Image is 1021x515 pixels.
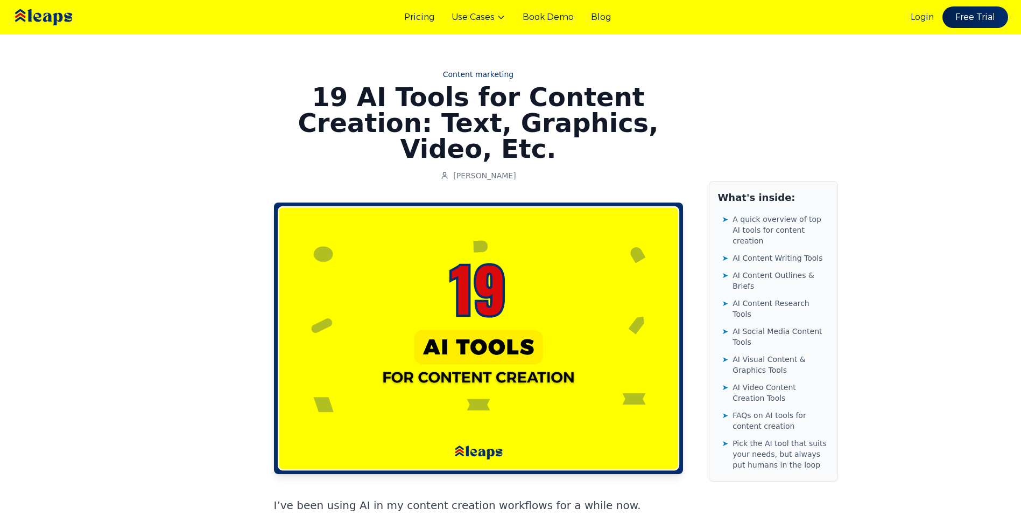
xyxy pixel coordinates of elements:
[733,382,828,403] span: AI Video Content Creation Tools
[733,410,828,432] span: FAQs on AI tools for content creation
[13,2,104,33] img: Leaps Logo
[722,354,729,365] span: ➤
[274,69,683,80] a: Content marketing
[722,352,829,378] a: ➤AI Visual Content & Graphics Tools
[722,253,729,263] span: ➤
[274,496,683,515] p: I’ve been using AI in my content creation workflows for a while now.
[722,382,729,393] span: ➤
[722,298,729,309] span: ➤
[722,212,829,248] a: ➤A quick overview of top AI tools for content creation
[722,436,829,472] a: ➤Pick the AI tool that suits your needs, but always put humans in the loop
[733,298,828,319] span: AI Content Research Tools
[911,11,934,24] a: Login
[942,6,1008,28] a: Free Trial
[733,326,828,347] span: AI Social Media Content Tools
[722,214,729,225] span: ➤
[733,270,828,291] span: AI Content Outlines & Briefs
[722,380,829,406] a: ➤AI Video Content Creation Tools
[722,296,829,322] a: ➤AI Content Research Tools
[733,354,828,375] span: AI Visual Content & Graphics Tools
[722,438,729,449] span: ➤
[591,11,611,24] a: Blog
[722,268,829,294] a: ➤AI Content Outlines & Briefs
[404,11,434,24] a: Pricing
[722,250,829,266] a: ➤AI Content Writing Tools
[722,410,729,421] span: ➤
[722,270,729,281] span: ➤
[733,253,822,263] span: AI Content Writing Tools
[440,170,516,181] a: [PERSON_NAME]
[722,324,829,350] a: ➤AI Social Media Content Tools
[718,190,829,205] h2: What's inside:
[733,438,828,470] span: Pick the AI tool that suits your needs, but always put humans in the loop
[452,11,505,24] button: Use Cases
[722,326,729,337] span: ➤
[453,170,516,181] span: [PERSON_NAME]
[274,84,683,162] h1: 19 AI Tools for Content Creation: Text, Graphics, Video, Etc.
[733,214,828,246] span: A quick overview of top AI tools for content creation
[274,203,683,474] img: AI tools for content creation ft image
[523,11,574,24] a: Book Demo
[722,408,829,434] a: ➤FAQs on AI tools for content creation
